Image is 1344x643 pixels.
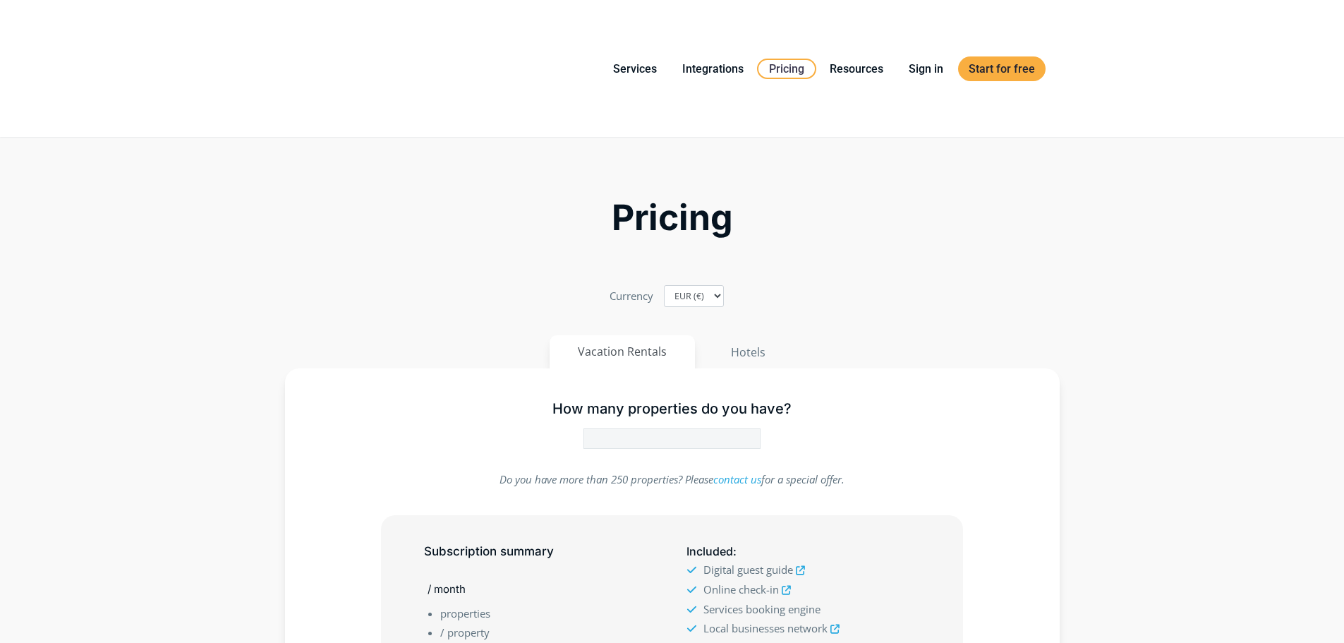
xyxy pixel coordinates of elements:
h5: How many properties do you have? [381,400,963,418]
button: Vacation Rentals [550,335,695,368]
h5: Subscription summary [424,543,657,560]
span: Digital guest guide [703,563,793,577]
a: Resources [819,60,894,78]
span: Local businesses network [703,621,828,635]
a: Pricing [757,59,816,79]
h5: : [686,543,919,560]
label: Currency [610,287,653,306]
span: Included [686,544,733,558]
h2: Pricing [285,201,1060,234]
span: / property [440,625,490,639]
button: Hotels [702,335,794,369]
span: Services booking engine [703,602,821,616]
a: contact us [713,472,761,486]
p: Do you have more than 250 properties? Please for a special offer. [381,470,963,489]
a: Sign in [898,60,954,78]
span: Online check-in [703,582,779,596]
a: Services [603,60,667,78]
span: properties [440,606,490,620]
span: / month [428,582,466,596]
a: Start for free [958,56,1046,81]
a: Integrations [672,60,754,78]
